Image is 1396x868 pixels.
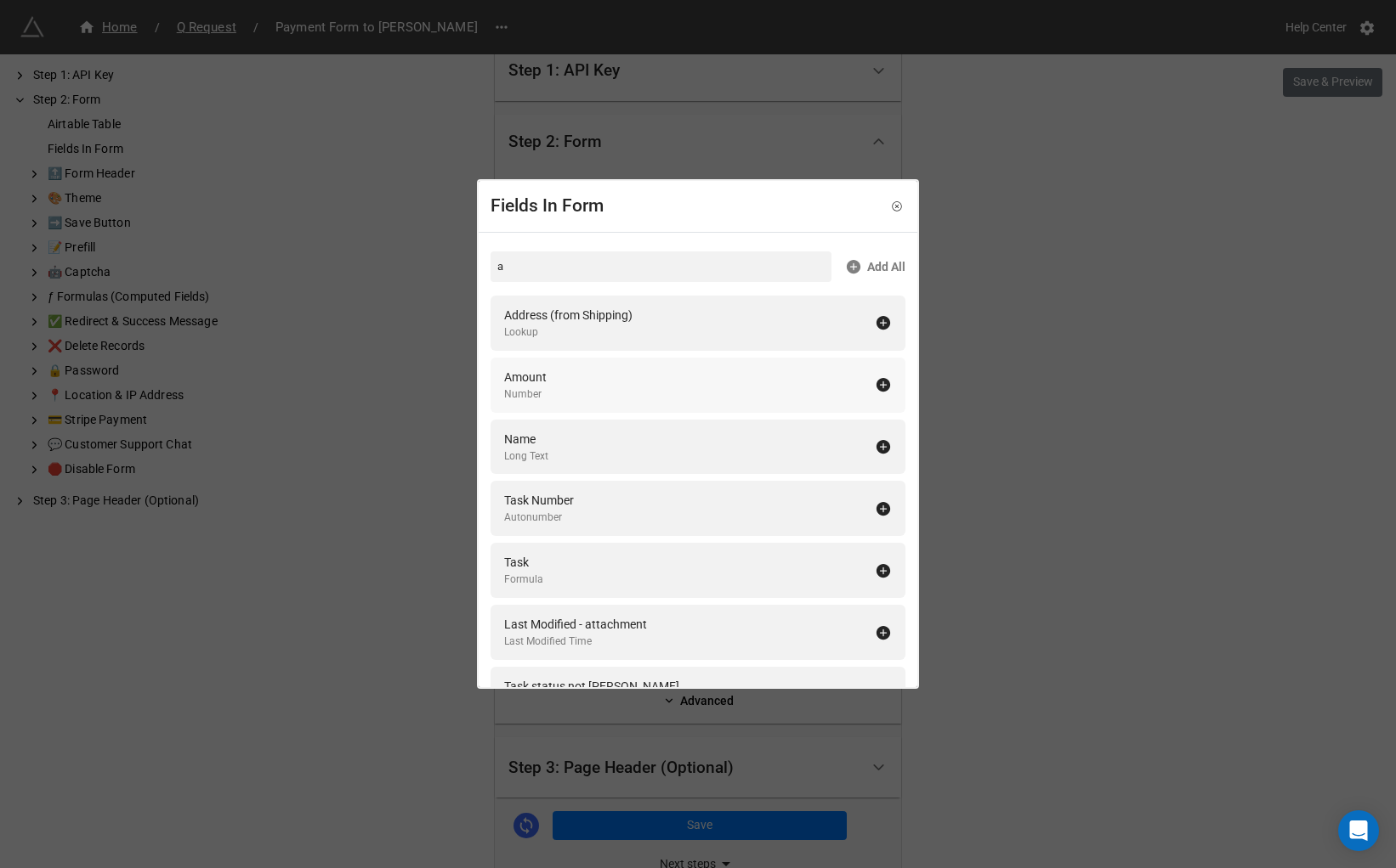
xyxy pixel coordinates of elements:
div: Name [504,430,548,448]
div: Task [504,553,543,572]
div: Autonumber [504,510,574,526]
div: Long Text [504,448,548,465]
div: Task Number [504,491,574,510]
div: Open Intercom Messenger [1338,810,1379,851]
div: Lookup [504,324,633,341]
div: Formula [504,572,543,588]
div: Fields In Form [491,193,604,220]
div: Address (from Shipping) [504,306,633,324]
div: Last Modified - attachment [504,615,647,634]
div: Last Modified Time [504,634,647,650]
div: Amount [504,368,547,386]
div: Number [504,386,547,403]
input: Search... [491,251,831,282]
div: Task status not [PERSON_NAME] [504,677,679,696]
